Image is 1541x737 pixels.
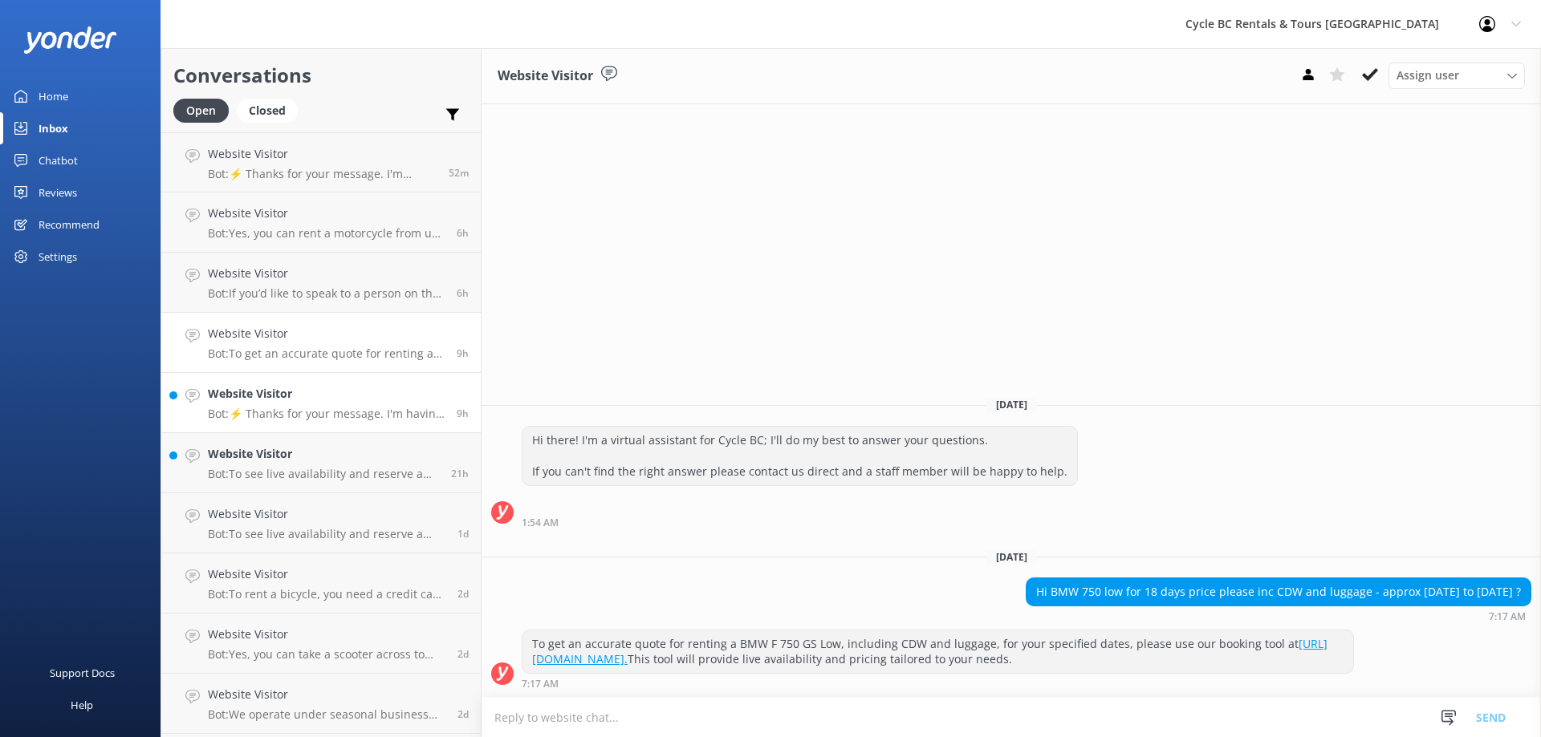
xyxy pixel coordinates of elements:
span: 10:08am 12-Aug-2025 (UTC -07:00) America/Tijuana [457,226,469,240]
h4: Website Visitor [208,325,445,342]
div: Hi BMW 750 low for 18 days price please inc CDW and luggage - approx [DATE] to [DATE] ? [1027,578,1531,605]
span: 10:03am 12-Aug-2025 (UTC -07:00) America/Tijuana [457,286,469,300]
img: yonder-white-logo.png [24,26,116,53]
p: Bot: To rent a bicycle, you need a credit card and a piece of government-issued photo identificat... [208,587,445,601]
span: [DATE] [986,398,1037,411]
span: 03:26pm 12-Aug-2025 (UTC -07:00) America/Tijuana [449,166,469,180]
strong: 7:17 AM [522,679,559,689]
div: Open [173,99,229,123]
a: Closed [237,101,306,119]
p: Bot: To see live availability and reserve a motorcycle, please check out our website at [URL][DOM... [208,527,445,541]
p: Bot: ⚡ Thanks for your message. I'm having a difficult time finding the right answer for you. Ple... [208,407,445,421]
a: Website VisitorBot:To rent a bicycle, you need a credit card and a piece of government-issued pho... [161,553,481,613]
h4: Website Visitor [208,204,445,222]
span: 03:03pm 10-Aug-2025 (UTC -07:00) America/Tijuana [457,647,469,661]
span: 11:59am 11-Aug-2025 (UTC -07:00) America/Tijuana [457,527,469,541]
a: Website VisitorBot:If you’d like to speak to a person on the Cycle BC team, please call [PHONE_NU... [161,253,481,313]
p: Bot: To get an accurate quote for renting a BMW F 750 GS Low, including CDW and luggage, for your... [208,346,445,361]
a: Website VisitorBot:We operate under seasonal business hours, which vary throughout the year. Plea... [161,674,481,734]
strong: 1:54 AM [522,518,559,528]
p: Bot: We operate under seasonal business hours, which vary throughout the year. Please visit our C... [208,707,445,722]
span: Assign user [1397,67,1459,84]
strong: 7:17 AM [1489,612,1526,622]
h4: Website Visitor [208,686,445,703]
span: 07:17am 12-Aug-2025 (UTC -07:00) America/Tijuana [457,346,469,360]
a: Website VisitorBot:Yes, you can rent a motorcycle from us. For riders with restricted licenses, w... [161,192,481,253]
h3: Website Visitor [498,66,593,87]
div: 07:17am 12-Aug-2025 (UTC -07:00) America/Tijuana [522,678,1354,689]
a: [URL][DOMAIN_NAME]. [532,636,1328,667]
a: Website VisitorBot:⚡ Thanks for your message. I'm having a difficult time finding the right answe... [161,373,481,433]
div: Chatbot [39,144,78,176]
span: 07:04pm 11-Aug-2025 (UTC -07:00) America/Tijuana [451,467,469,480]
h2: Conversations [173,60,469,91]
a: Website VisitorBot:⚡ Thanks for your message. I'm having a difficult time finding the right answe... [161,132,481,192]
p: Bot: Yes, you can rent a motorcycle from us. For riders with restricted licenses, we limit the bi... [208,226,445,241]
a: Website VisitorBot:Yes, you can take a scooter across to [GEOGRAPHIC_DATA] on the ferry and retur... [161,613,481,674]
h4: Website Visitor [208,565,445,583]
div: Assign User [1389,63,1525,88]
div: Reviews [39,176,77,209]
p: Bot: To see live availability and reserve a motorcycle, please check out our website at [URL][DOM... [208,467,439,481]
div: 01:54am 02-Aug-2025 (UTC -07:00) America/Tijuana [522,516,1078,528]
div: Help [71,689,93,721]
h4: Website Visitor [208,265,445,282]
div: Closed [237,99,298,123]
a: Website VisitorBot:To get an accurate quote for renting a BMW F 750 GS Low, including CDW and lug... [161,313,481,373]
p: Bot: If you’d like to speak to a person on the Cycle BC team, please call [PHONE_NUMBER] or submi... [208,286,445,301]
h4: Website Visitor [208,385,445,403]
div: Home [39,80,68,112]
p: Bot: Yes, you can take a scooter across to [GEOGRAPHIC_DATA] on the ferry and return to [GEOGRAPH... [208,647,445,662]
h4: Website Visitor [208,626,445,643]
span: 06:50am 12-Aug-2025 (UTC -07:00) America/Tijuana [457,407,469,420]
h4: Website Visitor [208,505,445,523]
div: Recommend [39,209,100,241]
div: Settings [39,241,77,273]
p: Bot: ⚡ Thanks for your message. I'm having a difficult time finding the right answer for you. Ple... [208,167,437,181]
span: [DATE] [986,550,1037,564]
div: Hi there! I'm a virtual assistant for Cycle BC; I'll do my best to answer your questions. If you ... [522,427,1077,485]
a: Website VisitorBot:To see live availability and reserve a motorcycle, please check out our websit... [161,493,481,553]
span: 03:44pm 10-Aug-2025 (UTC -07:00) America/Tijuana [457,587,469,601]
div: Inbox [39,112,68,144]
a: Open [173,101,237,119]
h4: Website Visitor [208,145,437,163]
div: To get an accurate quote for renting a BMW F 750 GS Low, including CDW and luggage, for your spec... [522,630,1353,673]
span: 08:43am 10-Aug-2025 (UTC -07:00) America/Tijuana [457,707,469,721]
a: Website VisitorBot:To see live availability and reserve a motorcycle, please check out our websit... [161,433,481,493]
h4: Website Visitor [208,445,439,463]
div: 07:17am 12-Aug-2025 (UTC -07:00) America/Tijuana [1026,610,1531,622]
div: Support Docs [50,657,115,689]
